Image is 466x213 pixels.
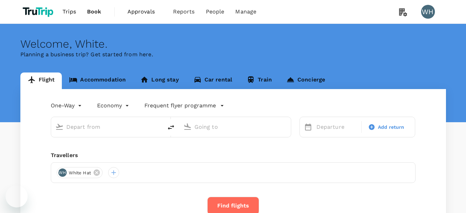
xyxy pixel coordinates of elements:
a: Flight [20,72,62,89]
div: WHWhite Hat [57,167,103,178]
button: Open [158,126,159,127]
p: Planning a business trip? Get started from here. [20,50,446,59]
span: Manage [235,8,256,16]
span: People [206,8,225,16]
div: WH [421,5,435,19]
a: Accommodation [62,72,133,89]
div: Economy [97,100,131,111]
p: Departure [316,123,357,131]
iframe: Button to launch messaging window [6,185,28,207]
a: Long stay [133,72,186,89]
button: Frequent flyer programme [144,101,224,110]
button: delete [163,119,179,136]
button: Open [286,126,287,127]
img: TruTrip logo [20,4,57,19]
span: Book [87,8,102,16]
a: Concierge [279,72,332,89]
div: Welcome , White . [20,38,446,50]
input: Going to [194,122,276,132]
span: Trips [63,8,76,16]
span: Add return [378,124,405,131]
div: One-Way [51,100,83,111]
a: Car rental [186,72,240,89]
div: WH [58,168,67,177]
span: Reports [173,8,195,16]
span: Approvals [127,8,162,16]
div: Travellers [51,151,416,159]
p: Frequent flyer programme [144,101,216,110]
a: Train [239,72,279,89]
span: White Hat [65,170,95,176]
input: Depart from [66,122,148,132]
